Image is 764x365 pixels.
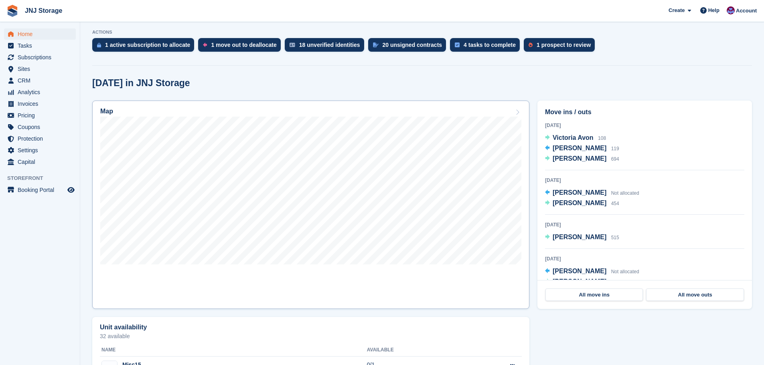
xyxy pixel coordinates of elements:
a: [PERSON_NAME] Not allocated [545,266,639,277]
span: 454 [611,201,619,206]
span: [PERSON_NAME] [553,189,606,196]
a: 20 unsigned contracts [368,38,450,56]
img: stora-icon-8386f47178a22dfd0bd8f6a31ec36ba5ce8667c1dd55bd0f319d3a0aa187defe.svg [6,5,18,17]
a: [PERSON_NAME] 119 [545,143,619,154]
span: 119 [611,146,619,151]
span: Booking Portal [18,184,66,196]
a: 18 unverified identities [285,38,368,56]
span: Not allocated [611,190,639,196]
span: Capital [18,156,66,167]
p: ACTIONS [92,30,752,35]
div: 20 unsigned contracts [383,42,442,48]
span: Home [18,28,66,40]
a: All move outs [646,288,744,301]
div: [DATE] [545,122,744,129]
a: menu [4,121,76,133]
h2: [DATE] in JNJ Storage [92,78,190,89]
h2: Move ins / outs [545,107,744,117]
span: [PERSON_NAME] [553,278,606,285]
a: Map [92,101,529,309]
img: prospect-51fa495bee0391a8d652442698ab0144808aea92771e9ea1ae160a38d050c398.svg [529,42,533,47]
a: menu [4,98,76,109]
div: [DATE] [545,221,744,228]
div: 1 prospect to review [537,42,591,48]
span: [PERSON_NAME] [553,155,606,162]
a: Preview store [66,185,76,195]
span: Protection [18,133,66,144]
a: menu [4,184,76,196]
a: menu [4,40,76,51]
p: 32 available [100,333,522,339]
span: Not allocated [611,269,639,274]
span: [PERSON_NAME] [553,234,606,240]
span: 694 [611,156,619,162]
img: verify_identity-adf6edd0f0f0b5bbfe63781bf79b02c33cf7c696d77639b501bdc392416b5a36.svg [290,42,295,47]
a: menu [4,75,76,86]
img: move_outs_to_deallocate_icon-f764333ba52eb49d3ac5e1228854f67142a1ed5810a6f6cc68b1a99e826820c5.svg [203,42,207,47]
a: [PERSON_NAME] 515 [545,232,619,243]
span: Coupons [18,121,66,133]
span: Analytics [18,87,66,98]
span: Help [708,6,719,14]
div: [DATE] [545,255,744,262]
span: Pricing [18,110,66,121]
span: Tasks [18,40,66,51]
span: 223 [611,279,619,285]
div: 1 active subscription to allocate [105,42,190,48]
a: menu [4,110,76,121]
a: menu [4,52,76,63]
th: Name [100,344,367,357]
a: 1 prospect to review [524,38,599,56]
a: JNJ Storage [22,4,65,17]
a: menu [4,133,76,144]
th: Available [367,344,462,357]
span: Subscriptions [18,52,66,63]
div: 18 unverified identities [299,42,360,48]
a: Victoria Avon 108 [545,133,606,143]
a: [PERSON_NAME] 694 [545,154,619,164]
img: Jonathan Scrase [727,6,735,14]
img: contract_signature_icon-13c848040528278c33f63329250d36e43548de30e8caae1d1a13099fd9432cc5.svg [373,42,379,47]
span: Settings [18,145,66,156]
a: [PERSON_NAME] Not allocated [545,188,639,198]
span: Storefront [7,174,80,182]
a: menu [4,156,76,167]
span: Invoices [18,98,66,109]
a: 1 active subscription to allocate [92,38,198,56]
a: [PERSON_NAME] 223 [545,277,619,287]
a: menu [4,63,76,75]
span: Sites [18,63,66,75]
div: 4 tasks to complete [464,42,516,48]
a: menu [4,28,76,40]
a: All move ins [545,288,643,301]
span: [PERSON_NAME] [553,268,606,274]
span: Account [736,7,757,15]
span: Victoria Avon [553,134,594,141]
h2: Map [100,108,113,115]
a: menu [4,145,76,156]
img: active_subscription_to_allocate_icon-d502201f5373d7db506a760aba3b589e785aa758c864c3986d89f69b8ff3... [97,42,101,48]
a: 1 move out to deallocate [198,38,284,56]
a: 4 tasks to complete [450,38,524,56]
span: [PERSON_NAME] [553,145,606,151]
span: CRM [18,75,66,86]
div: 1 move out to deallocate [211,42,276,48]
div: [DATE] [545,177,744,184]
img: task-75834270c22a3079a89374b754ae025e5fb1db73e45f91037f5363f120a921f8.svg [455,42,460,47]
span: 108 [598,135,606,141]
h2: Unit availability [100,324,147,331]
span: 515 [611,235,619,240]
span: Create [669,6,685,14]
a: [PERSON_NAME] 454 [545,198,619,209]
span: [PERSON_NAME] [553,200,606,206]
a: menu [4,87,76,98]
